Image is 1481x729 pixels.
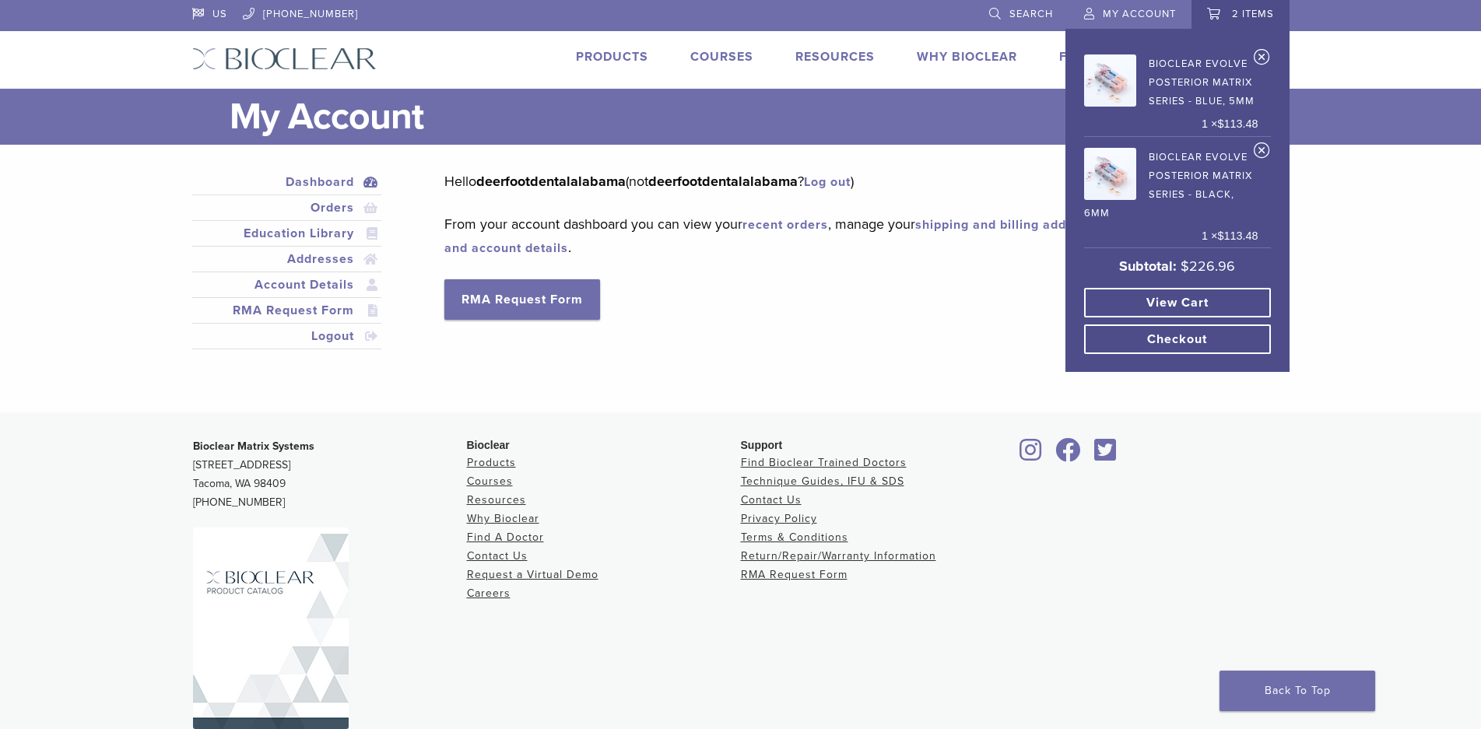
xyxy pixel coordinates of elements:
[741,531,848,544] a: Terms & Conditions
[193,437,467,512] p: [STREET_ADDRESS] Tacoma, WA 98409 [PHONE_NUMBER]
[1181,258,1189,275] span: $
[1090,447,1122,463] a: Bioclear
[193,440,314,453] strong: Bioclear Matrix Systems
[1084,54,1136,107] img: Bioclear Evolve Posterior Matrix Series - Blue, 5mm
[742,217,828,233] a: recent orders
[192,47,377,70] img: Bioclear
[741,512,817,525] a: Privacy Policy
[467,587,511,600] a: Careers
[741,475,904,488] a: Technique Guides, IFU & SDS
[467,568,598,581] a: Request a Virtual Demo
[1009,8,1053,20] span: Search
[690,49,753,65] a: Courses
[476,173,626,190] strong: deerfootdentalalabama
[195,198,379,217] a: Orders
[444,212,1265,259] p: From your account dashboard you can view your , manage your , and .
[576,49,648,65] a: Products
[1084,288,1271,317] a: View cart
[741,439,783,451] span: Support
[1084,324,1271,354] a: Checkout
[195,327,379,345] a: Logout
[741,456,907,469] a: Find Bioclear Trained Doctors
[1217,230,1223,242] span: $
[1202,228,1258,245] span: 1 ×
[444,170,1265,193] p: Hello (not ? )
[195,224,379,243] a: Education Library
[1119,258,1177,275] strong: Subtotal:
[195,173,379,191] a: Dashboard
[741,568,848,581] a: RMA Request Form
[195,250,379,268] a: Addresses
[192,170,382,368] nav: Account pages
[1202,116,1258,133] span: 1 ×
[195,275,379,294] a: Account Details
[1015,447,1048,463] a: Bioclear
[1084,143,1258,223] a: Bioclear Evolve Posterior Matrix Series - Black, 6mm
[804,174,851,190] a: Log out
[1084,50,1258,110] a: Bioclear Evolve Posterior Matrix Series - Blue, 5mm
[741,493,802,506] a: Contact Us
[467,456,516,469] a: Products
[467,549,528,563] a: Contact Us
[467,531,544,544] a: Find A Doctor
[444,279,600,320] a: RMA Request Form
[467,475,513,488] a: Courses
[1254,142,1270,165] a: Remove Bioclear Evolve Posterior Matrix Series - Black, 6mm from cart
[795,49,875,65] a: Resources
[467,512,539,525] a: Why Bioclear
[1084,148,1136,200] img: Bioclear Evolve Posterior Matrix Series - Black, 6mm
[1059,49,1163,65] a: Find A Doctor
[1254,48,1270,72] a: Remove Bioclear Evolve Posterior Matrix Series - Blue, 5mm from cart
[1217,117,1258,130] bdi: 113.48
[1051,447,1086,463] a: Bioclear
[193,527,349,729] img: Bioclear
[648,173,798,190] strong: deerfootdentalalabama
[230,89,1290,145] h1: My Account
[1217,117,1223,130] span: $
[741,549,936,563] a: Return/Repair/Warranty Information
[1103,8,1176,20] span: My Account
[1232,8,1274,20] span: 2 items
[917,49,1017,65] a: Why Bioclear
[195,301,379,320] a: RMA Request Form
[467,493,526,506] a: Resources
[1181,258,1235,275] bdi: 226.96
[1220,671,1375,711] a: Back To Top
[467,439,510,451] span: Bioclear
[1217,230,1258,242] bdi: 113.48
[915,217,1108,233] a: shipping and billing addresses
